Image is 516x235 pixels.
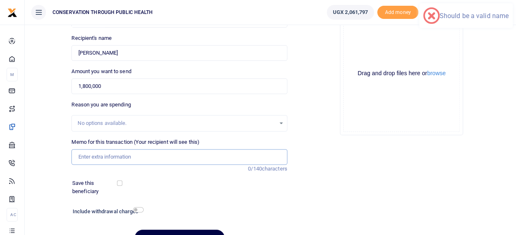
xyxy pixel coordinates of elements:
[71,45,287,61] input: Loading name...
[248,166,262,172] span: 0/140
[340,12,463,135] div: File Uploader
[71,78,287,94] input: UGX
[327,5,374,20] a: UGX 2,061,797
[427,70,445,76] button: browse
[71,67,131,76] label: Amount you want to send
[71,149,287,165] input: Enter extra information
[333,8,368,16] span: UGX 2,061,797
[7,208,18,221] li: Ac
[71,101,131,109] label: Reason you are spending
[377,6,418,19] li: Toup your wallet
[72,179,118,195] label: Save this beneficiary
[440,12,509,20] div: Should be a valid name
[71,138,200,146] label: Memo for this transaction (Your recipient will see this)
[49,9,156,16] span: CONSERVATION THROUGH PUBLIC HEALTH
[262,166,287,172] span: characters
[377,9,418,15] a: Add money
[377,6,418,19] span: Add money
[71,34,112,42] label: Recipient's name
[344,69,459,77] div: Drag and drop files here or
[323,5,377,20] li: Wallet ballance
[7,68,18,81] li: M
[7,9,17,15] a: logo-small logo-large logo-large
[7,8,17,18] img: logo-small
[78,119,275,127] div: No options available.
[73,208,140,215] h6: Include withdrawal charges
